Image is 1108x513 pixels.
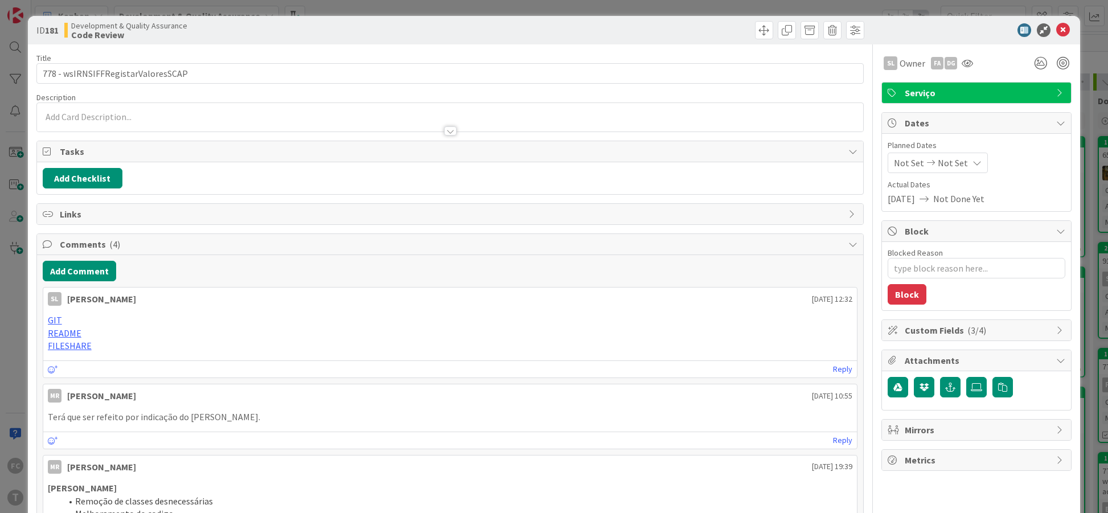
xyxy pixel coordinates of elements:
[60,237,843,251] span: Comments
[67,460,136,474] div: [PERSON_NAME]
[812,461,852,473] span: [DATE] 19:39
[894,156,924,170] span: Not Set
[888,248,943,258] label: Blocked Reason
[67,292,136,306] div: [PERSON_NAME]
[48,460,61,474] div: MR
[812,390,852,402] span: [DATE] 10:55
[45,24,59,36] b: 181
[48,482,117,494] strong: [PERSON_NAME]
[60,145,843,158] span: Tasks
[48,340,92,351] a: FILESHARE
[900,56,925,70] span: Owner
[933,192,984,206] span: Not Done Yet
[888,192,915,206] span: [DATE]
[884,56,897,70] div: SL
[60,207,843,221] span: Links
[36,23,59,37] span: ID
[905,453,1050,467] span: Metrics
[905,86,1050,100] span: Serviço
[905,354,1050,367] span: Attachments
[109,239,120,250] span: ( 4 )
[43,168,122,188] button: Add Checklist
[967,325,986,336] span: ( 3/4 )
[905,224,1050,238] span: Block
[48,389,61,403] div: MR
[888,139,1065,151] span: Planned Dates
[71,30,187,39] b: Code Review
[71,21,187,30] span: Development & Quality Assurance
[888,284,926,305] button: Block
[36,63,864,84] input: type card name here...
[67,389,136,403] div: [PERSON_NAME]
[905,116,1050,130] span: Dates
[888,179,1065,191] span: Actual Dates
[938,156,968,170] span: Not Set
[36,53,51,63] label: Title
[833,433,852,448] a: Reply
[75,495,213,507] span: Remoção de classes desnecessárias
[812,293,852,305] span: [DATE] 12:32
[48,292,61,306] div: SL
[48,314,62,326] a: GIT
[905,423,1050,437] span: Mirrors
[48,327,81,339] a: README
[905,323,1050,337] span: Custom Fields
[931,57,943,69] div: FA
[36,92,76,102] span: Description
[833,362,852,376] a: Reply
[945,57,957,69] div: DG
[48,411,853,424] p: Terá que ser refeito por indicação do [PERSON_NAME].
[43,261,116,281] button: Add Comment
